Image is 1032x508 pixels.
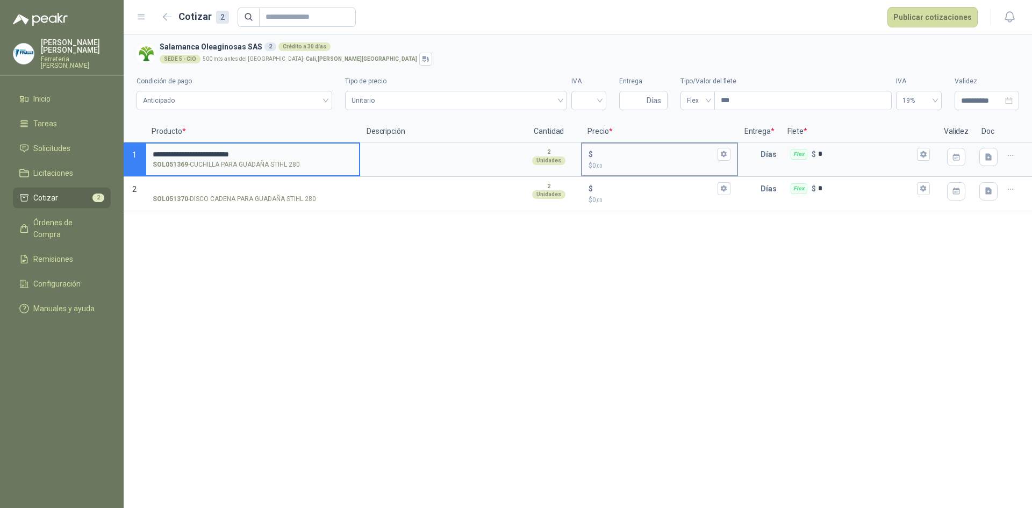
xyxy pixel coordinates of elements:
p: Cantidad [517,121,581,142]
p: - DISCO CADENA PARA GUADAÑA STIHL 280 [153,194,316,204]
label: IVA [896,76,942,87]
input: SOL051369-CUCHILLA PARA GUADAÑA STIHL 280 [153,151,353,159]
p: - CUCHILLA PARA GUADAÑA STIHL 280 [153,160,300,170]
p: Producto [145,121,360,142]
p: Precio [581,121,737,142]
input: SOL051370-DISCO CADENA PARA GUADAÑA STIHL 280 [153,185,353,193]
span: Solicitudes [33,142,70,154]
img: Company Logo [137,44,155,63]
div: Unidades [532,190,565,199]
strong: Cali , [PERSON_NAME][GEOGRAPHIC_DATA] [306,56,417,62]
div: 2 [216,11,229,24]
div: Unidades [532,156,565,165]
span: Increase Value [879,91,891,101]
button: Flex $ [917,148,930,161]
div: Flex [791,183,807,194]
span: close-circle [1005,97,1013,104]
h2: Cotizar [178,9,229,24]
span: ,00 [596,197,603,203]
span: 0 [592,196,603,204]
span: 1 [132,151,137,159]
p: $ [589,161,730,171]
span: Órdenes de Compra [33,217,101,240]
img: Company Logo [13,44,34,64]
a: Cotizar2 [13,188,111,208]
strong: SOL051369 [153,160,188,170]
a: Tareas [13,113,111,134]
span: ,00 [596,163,603,169]
a: Manuales y ayuda [13,298,111,319]
span: Remisiones [33,253,73,265]
span: Cotizar [33,192,58,204]
div: 2 [264,42,276,51]
button: Flex $ [917,182,930,195]
p: [PERSON_NAME] [PERSON_NAME] [41,39,111,54]
a: Inicio [13,89,111,109]
span: 19% [902,92,935,109]
p: $ [589,148,593,160]
a: Configuración [13,274,111,294]
a: Licitaciones [13,163,111,183]
p: Días [761,178,781,199]
label: Entrega [619,76,668,87]
span: Licitaciones [33,167,73,179]
strong: SOL051370 [153,194,188,204]
p: $ [589,195,730,205]
span: Anticipado [143,92,326,109]
a: Solicitudes [13,138,111,159]
input: $$0,00 [595,150,715,158]
label: Tipo/Valor del flete [680,76,892,87]
span: Unitario [352,92,561,109]
input: Flex $ [818,150,915,158]
p: Doc [975,121,1002,142]
input: Flex $ [818,184,915,192]
img: Logo peakr [13,13,68,26]
p: Validez [937,121,975,142]
label: Condición de pago [137,76,332,87]
p: $ [812,183,816,195]
button: Publicar cotizaciones [887,7,978,27]
div: Flex [791,149,807,160]
button: $$0,00 [718,148,730,161]
p: $ [589,183,593,195]
span: Inicio [33,93,51,105]
div: Crédito a 30 días [278,42,331,51]
label: Validez [955,76,1019,87]
p: Días [761,144,781,165]
label: IVA [571,76,606,87]
a: Órdenes de Compra [13,212,111,245]
span: Días [647,91,661,110]
h3: Salamanca Oleaginosas SAS [160,41,1015,53]
span: Configuración [33,278,81,290]
p: Ferreteria [PERSON_NAME] [41,56,111,69]
label: Tipo de precio [345,76,567,87]
span: Flex [687,92,708,109]
p: $ [812,148,816,160]
p: 2 [547,148,550,156]
span: Manuales y ayuda [33,303,95,314]
button: $$0,00 [718,182,730,195]
p: Descripción [360,121,517,142]
div: SEDE 5 - CIO [160,55,200,63]
p: Entrega [738,121,781,142]
span: Decrease Value [879,101,891,110]
p: 2 [547,182,550,191]
span: 2 [132,185,137,194]
p: Flete [781,121,937,142]
span: 0 [592,162,603,169]
p: 500 mts antes del [GEOGRAPHIC_DATA] - [203,56,417,62]
span: down [884,103,887,107]
span: up [884,94,887,98]
input: $$0,00 [595,184,715,192]
span: 2 [92,194,104,202]
span: Tareas [33,118,57,130]
a: Remisiones [13,249,111,269]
